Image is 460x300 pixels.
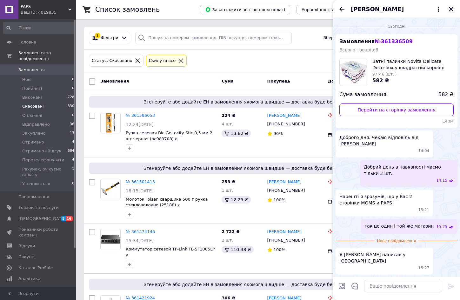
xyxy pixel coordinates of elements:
span: 15:34[DATE] [126,238,154,243]
span: Рахунок, очікуємо оплату [22,166,72,178]
div: [PHONE_NUMBER] [266,186,306,195]
a: Ручка гелевая Bic Gel-ocity Stic 0,5 мм 2 шт черная (bc989708) e [126,130,212,141]
span: 15:21 12.09.2025 [418,207,430,213]
span: Фільтри [101,35,118,41]
span: Замовлення [100,79,129,83]
span: Відгуки [18,243,35,249]
div: 110.38 ₴ [222,246,253,253]
div: Cкинути все [148,57,177,64]
span: № 361336509 [375,38,412,44]
span: 14:04 12.09.2025 [339,119,454,124]
span: 253 ₴ [222,179,235,184]
span: Збережені фільтри: [323,35,367,41]
span: 96% [274,131,283,136]
span: Згенеруйте або додайте ЕН в замовлення якомога швидше — доставка буде безкоштовною для покупця [91,165,445,171]
span: 330 [68,103,74,109]
span: Ватні палички Novita Delicate Deco-box у квадратній коробці 300 шт. (4823071643909) l [372,58,454,71]
a: Фото товару [100,179,121,199]
span: 97 x 6 (шт. ) [372,72,397,77]
span: [PERSON_NAME] [351,5,404,13]
span: 18:15[DATE] [126,188,154,193]
span: 13 [70,130,74,136]
span: 36 [70,122,74,127]
span: 2 шт. [222,238,233,243]
span: Аналітика [18,276,40,282]
span: Прийняті [22,86,42,91]
a: № 361501413 [126,179,155,184]
a: Фото товару [100,229,121,249]
span: Замовлення [18,67,45,73]
div: 12.25 ₴ [222,196,250,203]
span: Оплачені [22,113,42,118]
span: Показники роботи компанії [18,227,59,238]
span: Закуплено [22,130,45,136]
button: Назад [338,5,346,13]
span: Отримано [22,139,44,145]
span: 100% [274,247,285,252]
span: 0 [72,181,74,187]
span: Всього товарів: 6 [339,47,378,52]
a: [PERSON_NAME] [267,229,302,235]
span: Головна [18,39,36,45]
span: 15:25 12.09.2025 [436,224,447,230]
span: 728 [68,95,74,100]
span: 684 [68,148,74,154]
span: 0 [72,77,74,83]
div: Ваш ID: 4019835 [21,10,76,15]
h1: Список замовлень [95,6,160,13]
a: Коммутатор сетевой TP-Link TL-SF1005LP y [126,247,215,257]
div: 12.09.2025 [336,23,457,29]
span: 582 ₴ [438,91,454,98]
div: Статус: Скасовано [90,57,134,64]
div: [PHONE_NUMBER] [266,236,306,244]
span: так це один і той же магазин [364,223,434,230]
input: Пошук [3,22,75,34]
span: Скасовані [22,103,44,109]
a: Молоток Tolsen сварщика 500 г ручка стекловолокно (25188) x [126,197,208,208]
div: [PHONE_NUMBER] [266,120,306,128]
span: Виконані [22,95,42,100]
span: 582 ₴ [372,77,389,83]
a: [PERSON_NAME] [267,179,302,185]
span: 12:24[DATE] [126,122,154,127]
button: Завантажити звіт по пром-оплаті [200,5,290,14]
img: Фото товару [101,179,120,199]
span: Завантажити звіт по пром-оплаті [205,7,285,12]
button: Управління статусами [297,5,355,14]
span: 5 [61,216,66,221]
span: Відправлено [22,122,50,127]
span: Згенеруйте або додайте ЕН в замовлення якомога швидше — доставка буде безкоштовною для покупця [91,99,445,105]
span: 4 [72,157,74,163]
span: Замовлення та повідомлення [18,50,76,62]
span: Cума [222,79,233,83]
span: 1 шт. [222,188,233,193]
span: PAPS [21,4,68,10]
img: Фото товару [101,113,120,133]
span: 4 [72,139,74,145]
span: 14:15 12.09.2025 [436,178,447,183]
a: [PERSON_NAME] [267,113,302,119]
span: Управління сайтом [18,287,59,298]
span: Доставка та оплата [328,79,375,83]
span: Нові [22,77,31,83]
button: Відкрити шаблони відповідей [351,282,359,290]
div: 13.82 ₴ [222,130,250,137]
span: Покупці [18,254,36,260]
span: Сьогодні [385,24,408,29]
span: 224 ₴ [222,113,235,118]
span: Добрий день в навявності маємо тільки 3 шт. [364,164,454,177]
span: Перетелефонувати [22,157,64,163]
span: Доброго дня. Чекаю відповідь від [PERSON_NAME] [339,134,429,147]
span: Нарешті я зрозумів, що у Вас 2 сторінки МОМS и РАРS [339,193,429,206]
a: № 361596053 [126,113,155,118]
button: [PERSON_NAME] [351,5,442,13]
span: Каталог ProSale [18,265,53,271]
span: Нове повідомлення [375,238,419,244]
span: 16 [66,216,73,221]
a: Фото товару [100,113,121,133]
span: Отримано+Відгук [22,148,62,154]
span: Товари та послуги [18,205,59,210]
span: Замовлення [339,38,413,44]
